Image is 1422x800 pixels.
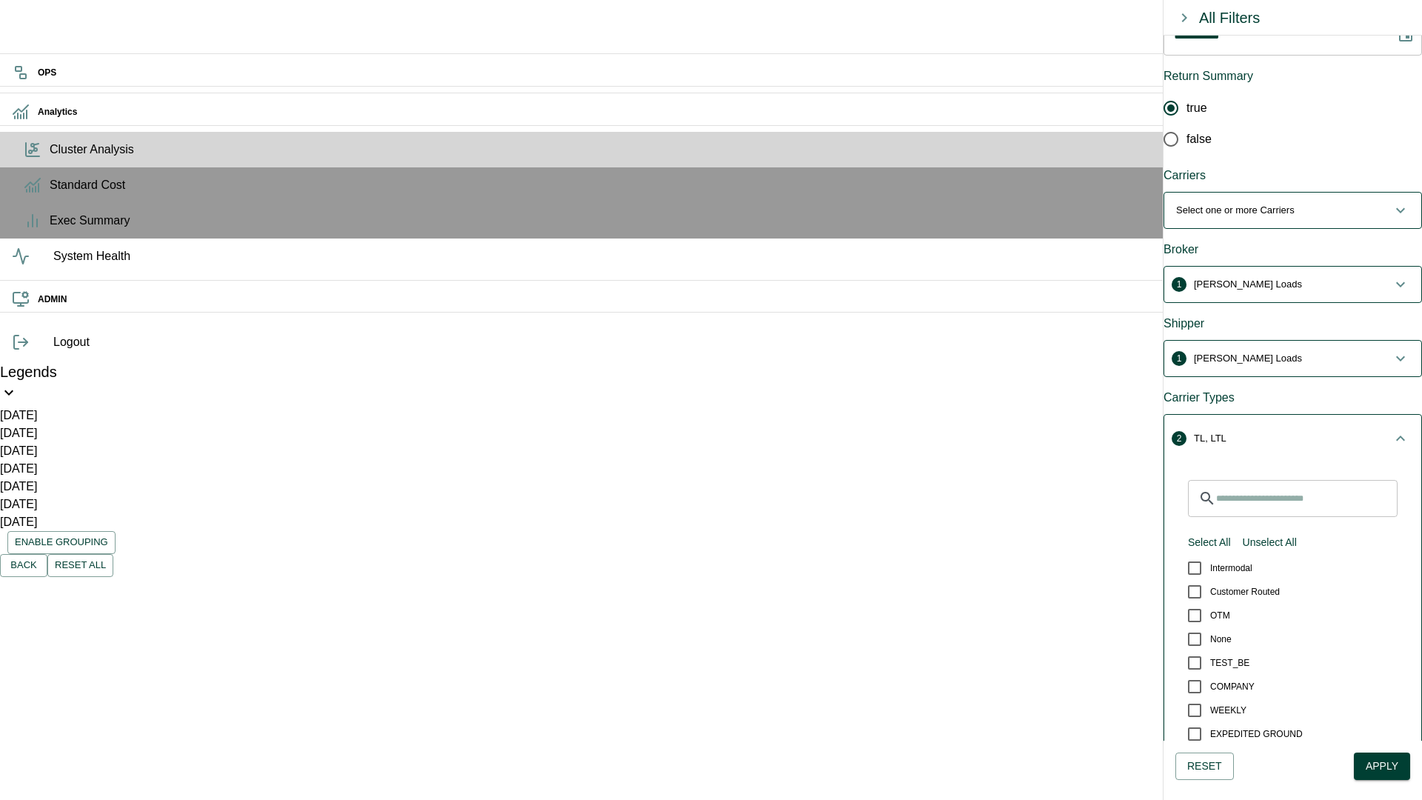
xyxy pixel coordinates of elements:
[1194,431,1226,446] p: TL, LTL
[1164,193,1421,228] button: Select one or more Carriers
[1164,167,1422,184] div: Carriers
[1182,529,1237,556] button: Select All
[1194,351,1302,366] p: [PERSON_NAME] Loads
[1210,680,1255,693] span: COMPANY
[1210,656,1249,670] span: TEST_BE
[1210,585,1280,599] span: Customer Routed
[1164,241,1422,259] div: Broker
[1237,529,1303,556] button: Unselect All
[1210,561,1252,575] span: Intermodal
[1179,556,1391,793] div: grid
[50,212,1410,230] span: Exec Summary
[1186,99,1207,117] span: true
[1199,6,1260,30] div: All Filters
[1210,633,1232,646] span: None
[50,141,1410,159] span: Cluster Analysis
[1172,351,1186,366] span: 1
[50,176,1410,194] span: Standard Cost
[1175,753,1234,780] button: Reset
[1164,389,1422,407] div: Carrier Types
[1172,431,1186,446] span: 2
[1194,277,1302,292] p: [PERSON_NAME] Loads
[38,293,1410,307] h6: ADMIN
[1354,753,1410,780] button: Apply
[1210,609,1230,622] span: OTM
[1164,415,1421,462] button: 2TL, LTL
[1210,727,1303,741] span: EXPEDITED GROUND
[53,333,1410,351] span: Logout
[1164,267,1421,302] button: 1[PERSON_NAME] Loads
[1164,315,1422,333] div: Shipper
[53,247,1410,265] span: System Health
[1186,130,1212,148] span: false
[1216,480,1398,517] input: Search for Carrier Types
[1164,341,1421,376] button: 1[PERSON_NAME] Loads
[1210,704,1246,717] span: WEEKLY
[38,66,1410,80] h6: OPS
[1176,203,1295,218] p: Select one or more Carriers
[38,105,1410,119] h6: Analytics
[1172,277,1186,292] span: 1
[1164,67,1422,85] div: Return Summary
